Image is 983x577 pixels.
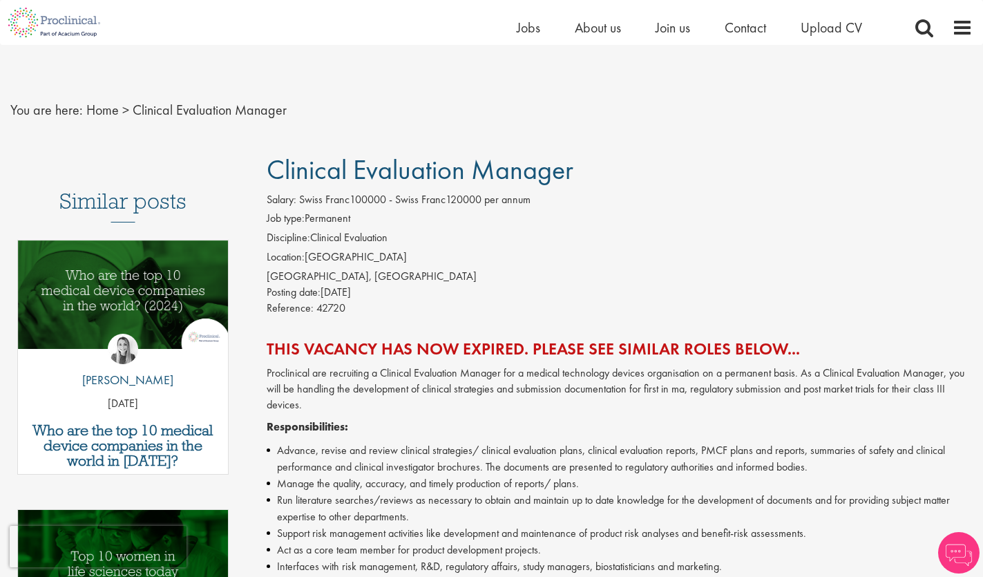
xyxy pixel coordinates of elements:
[517,19,540,37] a: Jobs
[267,211,973,230] li: Permanent
[267,285,321,299] span: Posting date:
[108,334,138,364] img: Hannah Burke
[267,366,973,413] p: Proclinical are recruiting a Clinical Evaluation Manager for a medical technology devices organis...
[656,19,690,37] a: Join us
[267,475,973,492] li: Manage the quality, accuracy, and timely production of reports/ plans.
[72,371,173,389] p: [PERSON_NAME]
[133,101,287,119] span: Clinical Evaluation Manager
[938,532,980,574] img: Chatbot
[267,492,973,525] li: Run literature searches/reviews as necessary to obtain and maintain up to date knowledge for the ...
[267,442,973,475] li: Advance, revise and review clinical strategies/ clinical evaluation plans, clinical evaluation re...
[122,101,129,119] span: >
[267,419,348,434] strong: Responsibilities:
[59,189,187,223] h3: Similar posts
[801,19,862,37] a: Upload CV
[267,211,305,227] label: Job type:
[316,301,345,315] span: 42720
[267,558,973,575] li: Interfaces with risk management, R&D, regulatory affairs, study managers, biostatisticians and ma...
[72,334,173,396] a: Hannah Burke [PERSON_NAME]
[575,19,621,37] a: About us
[86,101,119,119] a: breadcrumb link
[18,240,228,363] a: Link to a post
[267,285,973,301] div: [DATE]
[18,240,228,350] img: Top 10 Medical Device Companies 2024
[25,423,221,469] a: Who are the top 10 medical device companies in the world in [DATE]?
[725,19,766,37] a: Contact
[267,269,973,285] div: [GEOGRAPHIC_DATA], [GEOGRAPHIC_DATA]
[10,526,187,567] iframe: reCAPTCHA
[299,192,531,207] span: Swiss Franc100000 - Swiss Franc120000 per annum
[267,230,973,249] li: Clinical Evaluation
[267,525,973,542] li: Support risk management activities like development and maintenance of product risk analyses and ...
[267,301,314,316] label: Reference:
[267,249,973,269] li: [GEOGRAPHIC_DATA]
[267,542,973,558] li: Act as a core team member for product development projects.
[18,396,228,412] p: [DATE]
[267,192,296,208] label: Salary:
[267,340,973,358] h2: This vacancy has now expired. Please see similar roles below...
[267,152,573,187] span: Clinical Evaluation Manager
[267,230,310,246] label: Discipline:
[10,101,83,119] span: You are here:
[267,249,305,265] label: Location:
